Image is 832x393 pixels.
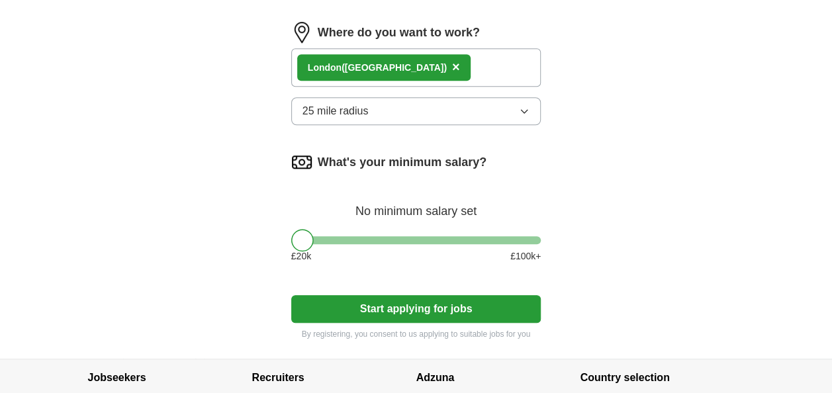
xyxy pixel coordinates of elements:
[291,22,312,43] img: location.png
[291,295,541,323] button: Start applying for jobs
[452,58,460,77] button: ×
[291,249,311,263] span: £ 20 k
[291,328,541,340] p: By registering, you consent to us applying to suitable jobs for you
[291,97,541,125] button: 25 mile radius
[452,60,460,74] span: ×
[510,249,541,263] span: £ 100 k+
[308,61,447,75] div: don
[302,103,369,119] span: 25 mile radius
[291,152,312,173] img: salary.png
[291,189,541,220] div: No minimum salary set
[318,153,486,171] label: What's your minimum salary?
[308,62,325,73] strong: Lon
[342,62,447,73] span: ([GEOGRAPHIC_DATA])
[318,24,480,42] label: Where do you want to work?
